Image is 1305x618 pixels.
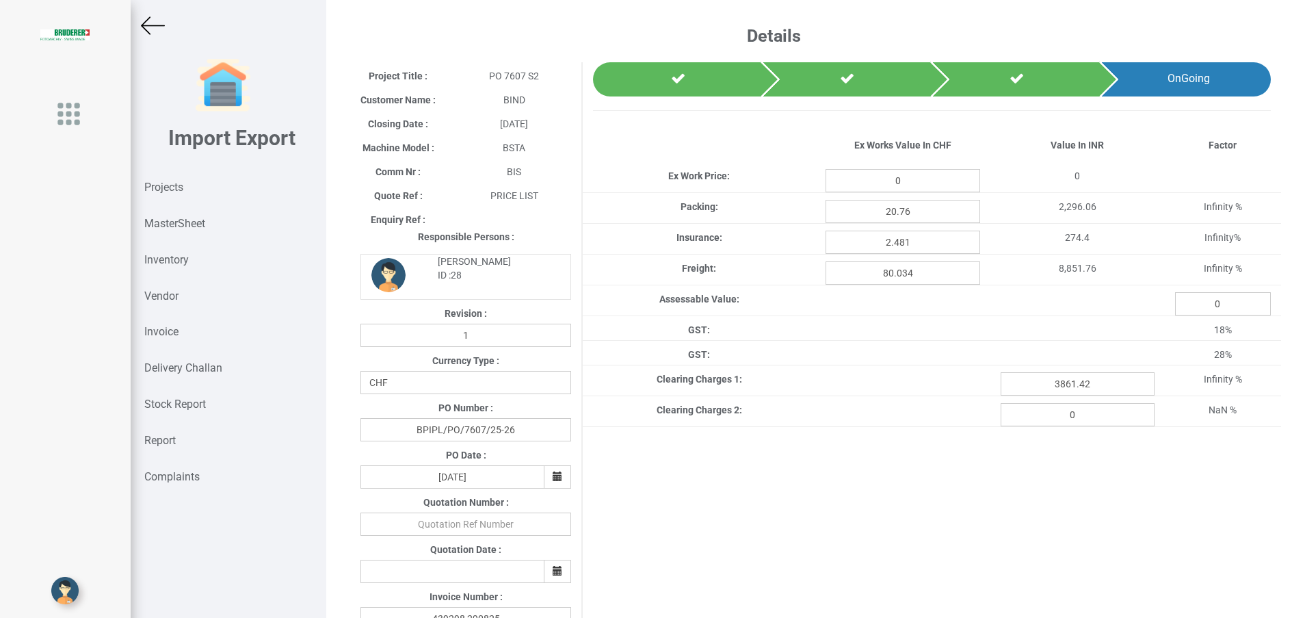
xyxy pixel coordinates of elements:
[446,448,486,462] label: PO Date :
[438,401,493,415] label: PO Number :
[144,325,179,338] strong: Invoice
[144,253,189,266] strong: Inventory
[360,93,436,107] label: Customer Name :
[371,213,425,227] label: Enquiry Ref :
[503,94,525,105] span: BIND
[1214,324,1232,335] span: 18%
[659,292,739,306] label: Assessable Value:
[1209,138,1237,152] label: Factor
[360,324,571,347] input: Revision
[451,270,462,281] strong: 28
[369,69,427,83] label: Project Title :
[144,289,179,302] strong: Vendor
[1204,374,1242,385] span: Infinity %
[1065,232,1090,243] span: 274.4
[1204,263,1242,274] span: Infinity %
[1204,232,1241,243] span: Infinity%
[371,258,406,292] img: DP
[1214,349,1232,360] span: 28%
[1168,72,1210,85] span: OnGoing
[360,418,571,441] input: PO Number
[430,543,501,556] label: Quotation Date :
[1204,201,1242,212] span: Infinity %
[427,255,560,282] div: [PERSON_NAME] ID :
[432,354,499,368] label: Currency Type :
[854,138,951,152] label: Ex Works Value In CHF
[144,398,206,411] strong: Stock Report
[503,142,525,153] span: BSTA
[1059,201,1096,212] span: 2,296.06
[688,348,710,361] label: GST:
[196,58,250,113] img: garage-closed.png
[657,372,742,386] label: Clearing Charges 1:
[445,307,487,320] label: Revision :
[144,361,222,374] strong: Delivery Challan
[747,26,801,46] b: Details
[360,513,571,536] input: Quotation Ref Number
[423,495,509,509] label: Quotation Number :
[490,190,538,201] span: PRICE LIST
[144,217,205,230] strong: MasterSheet
[1059,263,1096,274] span: 8,851.76
[676,231,722,244] label: Insurance:
[1209,404,1237,415] span: NaN %
[375,165,421,179] label: Comm Nr :
[681,200,718,214] label: Packing:
[682,261,716,275] label: Freight:
[418,230,514,244] label: Responsible Persons :
[688,323,710,337] label: GST:
[489,70,539,81] span: PO 7607 S2
[668,169,730,183] label: Ex Work Price:
[144,181,183,194] strong: Projects
[144,470,200,483] strong: Complaints
[1051,138,1104,152] label: Value In INR
[657,403,742,417] label: Clearing Charges 2:
[430,590,503,604] label: Invoice Number :
[507,166,521,177] span: BIS
[144,434,176,447] strong: Report
[368,117,428,131] label: Closing Date :
[374,189,423,203] label: Quote Ref :
[168,126,295,150] b: Import Export
[362,141,434,155] label: Machine Model :
[1075,170,1080,181] span: 0
[500,118,528,129] span: [DATE]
